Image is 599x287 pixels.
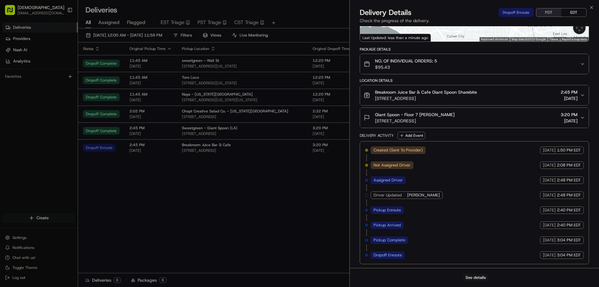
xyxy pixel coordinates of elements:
[543,237,556,243] span: [DATE]
[543,147,556,153] span: [DATE]
[373,177,403,183] span: Assigned Driver
[557,237,581,243] span: 3:04 PM EDT
[375,111,455,118] span: Giant Spoon - Floor 7 [PERSON_NAME]
[373,192,402,198] span: Driver Updated
[561,118,577,124] span: [DATE]
[561,8,586,17] button: EDT
[44,105,75,110] a: Powered byPylon
[557,162,581,168] span: 2:08 PM EDT
[375,118,455,124] span: [STREET_ADDRESS]
[106,61,114,69] button: Start new chat
[360,34,431,42] div: Last Updated: less than a minute ago
[21,59,102,66] div: Start new chat
[362,33,382,42] a: Open this area in Google Maps (opens a new window)
[557,207,581,213] span: 2:40 PM EDT
[4,87,50,99] a: 📗Knowledge Base
[375,95,477,101] span: [STREET_ADDRESS]
[373,252,402,258] span: Dropoff Enroute
[50,87,103,99] a: 💻API Documentation
[557,222,581,228] span: 2:40 PM EDT
[561,95,577,101] span: [DATE]
[373,207,401,213] span: Pickup Enroute
[543,192,556,198] span: [DATE]
[562,37,587,41] a: Report a map error
[543,252,556,258] span: [DATE]
[375,64,437,70] span: $95.43
[53,91,58,96] div: 💻
[573,22,586,34] button: Map camera controls
[543,222,556,228] span: [DATE]
[561,89,577,95] span: 2:45 PM
[557,147,581,153] span: 1:50 PM EDT
[463,273,489,282] button: See details
[543,162,556,168] span: [DATE]
[360,7,412,17] span: Delivery Details
[360,17,589,24] p: Check the progress of the delivery.
[373,222,401,228] span: Pickup Arrived
[397,132,425,139] button: Add Event
[6,91,11,96] div: 📗
[360,47,589,52] div: Package Details
[6,25,114,35] p: Welcome 👋
[6,6,19,19] img: Nash
[375,89,477,95] span: Breakroom Juice Bar & Cafe Giant Spoon Sharebite
[12,90,48,96] span: Knowledge Base
[512,37,546,41] span: Map data ©2025 Google
[62,105,75,110] span: Pylon
[407,192,440,198] span: [PERSON_NAME]
[59,90,100,96] span: API Documentation
[362,33,382,42] img: Google
[549,37,558,41] a: Terms
[375,58,437,64] span: NO. OF INDIVIDUAL ORDERS: 5
[543,207,556,213] span: [DATE]
[360,133,394,138] div: Delivery Activity
[360,108,589,128] button: Giant Spoon - Floor 7 [PERSON_NAME][STREET_ADDRESS]3:20 PM[DATE]
[360,54,589,74] button: NO. OF INDIVIDUAL ORDERS: 5$95.43
[21,66,79,71] div: We're available if you need us!
[536,8,561,17] button: PDT
[557,252,581,258] span: 3:04 PM EDT
[557,192,581,198] span: 2:48 PM EDT
[557,177,581,183] span: 2:48 PM EDT
[16,40,103,47] input: Clear
[6,59,17,71] img: 1736555255976-a54dd68f-1ca7-489b-9aae-adbdc363a1c4
[373,147,423,153] span: Created (Sent To Provider)
[373,162,411,168] span: Not Assigned Driver
[373,237,405,243] span: Pickup Complete
[543,177,556,183] span: [DATE]
[561,111,577,118] span: 3:20 PM
[360,85,589,105] button: Breakroom Juice Bar & Cafe Giant Spoon Sharebite[STREET_ADDRESS]2:45 PM[DATE]
[360,78,589,83] div: Location Details
[481,37,508,42] button: Keyboard shortcuts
